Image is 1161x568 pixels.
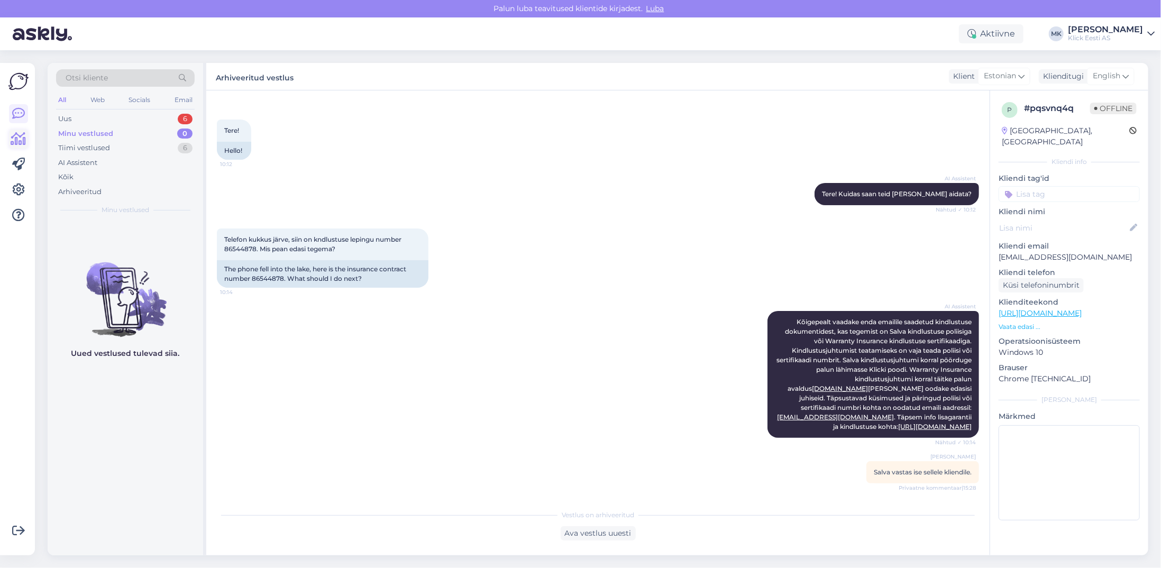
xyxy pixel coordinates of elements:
[177,129,193,139] div: 0
[220,288,260,296] span: 10:14
[999,267,1140,278] p: Kliendi telefon
[999,322,1140,332] p: Vaata edasi ...
[936,303,976,310] span: AI Assistent
[898,423,972,430] a: [URL][DOMAIN_NAME]
[999,308,1082,318] a: [URL][DOMAIN_NAME]
[66,72,108,84] span: Otsi kliente
[999,297,1140,308] p: Klienditeekond
[71,348,180,359] p: Uued vestlused tulevad siia.
[224,235,405,253] span: Telefon kukkus järve, siin on kndlustuse lepingu number 86544878. Mis pean edasi tegema?
[936,175,976,182] span: AI Assistent
[999,395,1140,405] div: [PERSON_NAME]
[88,93,107,107] div: Web
[220,160,260,168] span: 10:12
[1049,26,1064,41] div: MK
[216,69,294,84] label: Arhiveeritud vestlus
[1068,25,1143,34] div: [PERSON_NAME]
[999,157,1140,167] div: Kliendi info
[126,93,152,107] div: Socials
[959,24,1023,43] div: Aktiivne
[1093,70,1120,82] span: English
[777,413,894,421] a: [EMAIL_ADDRESS][DOMAIN_NAME]
[58,143,110,153] div: Tiimi vestlused
[999,278,1084,292] div: Küsi telefoninumbrit
[224,126,239,134] span: Tere!
[56,93,68,107] div: All
[999,186,1140,202] input: Lisa tag
[48,243,203,338] img: No chats
[936,206,976,214] span: Nähtud ✓ 10:12
[930,453,976,461] span: [PERSON_NAME]
[999,222,1128,234] input: Lisa nimi
[776,318,973,430] span: Kõigepealt vaadake enda emailile saadetud kindlustuse dokumentidest, kas tegemist on Salva kindlu...
[58,129,113,139] div: Minu vestlused
[874,468,972,476] span: Salva vastas ise sellele kliendile.
[899,484,976,492] span: Privaatne kommentaar | 15:28
[1039,71,1084,82] div: Klienditugi
[812,384,868,392] a: [DOMAIN_NAME]
[999,373,1140,384] p: Chrome [TECHNICAL_ID]
[999,336,1140,347] p: Operatsioonisüsteem
[999,252,1140,263] p: [EMAIL_ADDRESS][DOMAIN_NAME]
[1024,102,1090,115] div: # pqsvnq4q
[999,206,1140,217] p: Kliendi nimi
[58,172,74,182] div: Kõik
[561,526,636,540] div: Ava vestlus uuesti
[178,114,193,124] div: 6
[984,70,1016,82] span: Estonian
[935,438,976,446] span: Nähtud ✓ 10:14
[999,362,1140,373] p: Brauser
[999,347,1140,358] p: Windows 10
[1068,25,1155,42] a: [PERSON_NAME]Klick Eesti AS
[58,187,102,197] div: Arhiveeritud
[999,173,1140,184] p: Kliendi tag'id
[949,71,975,82] div: Klient
[999,411,1140,422] p: Märkmed
[643,4,668,13] span: Luba
[172,93,195,107] div: Email
[58,158,97,168] div: AI Assistent
[1068,34,1143,42] div: Klick Eesti AS
[102,205,149,215] span: Minu vestlused
[1090,103,1137,114] span: Offline
[217,260,428,288] div: The phone fell into the lake, here is the insurance contract number 86544878. What should I do next?
[562,510,634,520] span: Vestlus on arhiveeritud
[178,143,193,153] div: 6
[217,142,251,160] div: Hello!
[822,190,972,198] span: Tere! Kuidas saan teid [PERSON_NAME] aidata?
[58,114,71,124] div: Uus
[1008,106,1012,114] span: p
[999,241,1140,252] p: Kliendi email
[8,71,29,91] img: Askly Logo
[1002,125,1129,148] div: [GEOGRAPHIC_DATA], [GEOGRAPHIC_DATA]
